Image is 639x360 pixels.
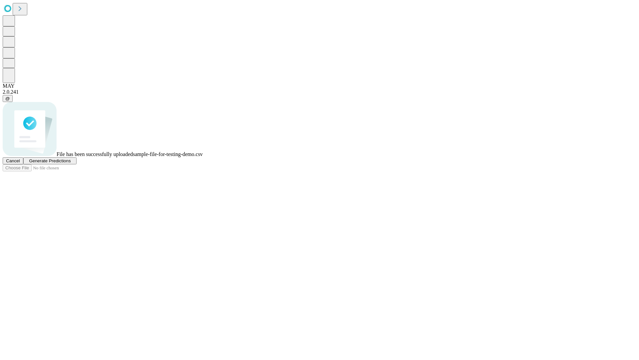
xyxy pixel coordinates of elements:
div: 2.0.241 [3,89,636,95]
div: MAY [3,83,636,89]
button: @ [3,95,13,102]
span: Generate Predictions [29,158,71,163]
span: @ [5,96,10,101]
button: Generate Predictions [23,157,77,164]
span: sample-file-for-testing-demo.csv [133,151,203,157]
span: File has been successfully uploaded [57,151,133,157]
span: Cancel [6,158,20,163]
button: Cancel [3,157,23,164]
